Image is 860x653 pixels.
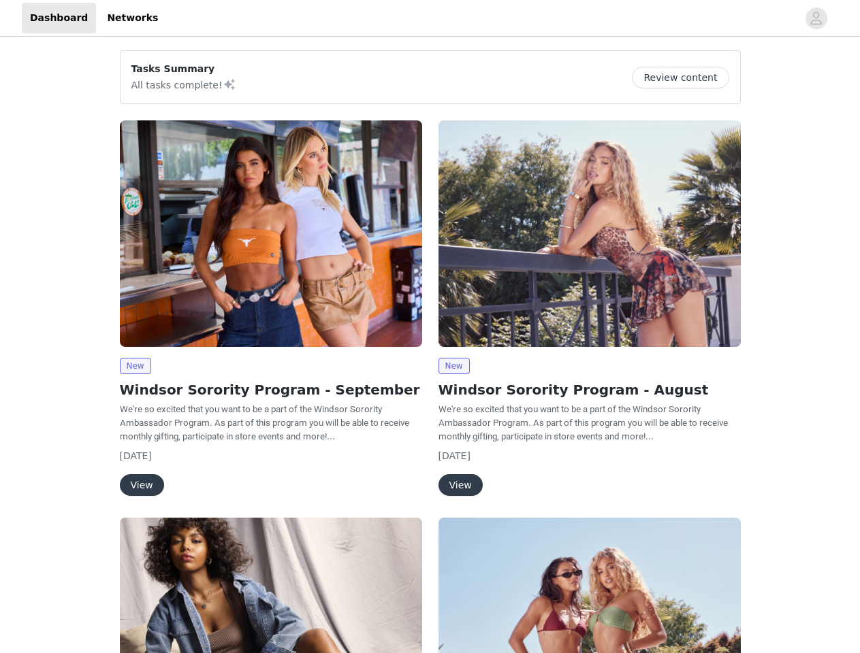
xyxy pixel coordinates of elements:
[810,7,823,29] div: avatar
[439,380,741,400] h2: Windsor Sorority Program - August
[439,450,471,461] span: [DATE]
[120,480,164,490] a: View
[131,62,236,76] p: Tasks Summary
[439,120,741,347] img: Windsor
[439,480,483,490] a: View
[120,120,422,347] img: Windsor
[632,67,729,88] button: Review content
[120,450,152,461] span: [DATE]
[99,3,166,33] a: Networks
[120,380,422,400] h2: Windsor Sorority Program - September
[120,474,164,496] button: View
[439,404,728,441] span: We're so excited that you want to be a part of the Windsor Sorority Ambassador Program. As part o...
[120,404,409,441] span: We're so excited that you want to be a part of the Windsor Sorority Ambassador Program. As part o...
[439,358,470,374] span: New
[22,3,96,33] a: Dashboard
[131,76,236,93] p: All tasks complete!
[439,474,483,496] button: View
[120,358,151,374] span: New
